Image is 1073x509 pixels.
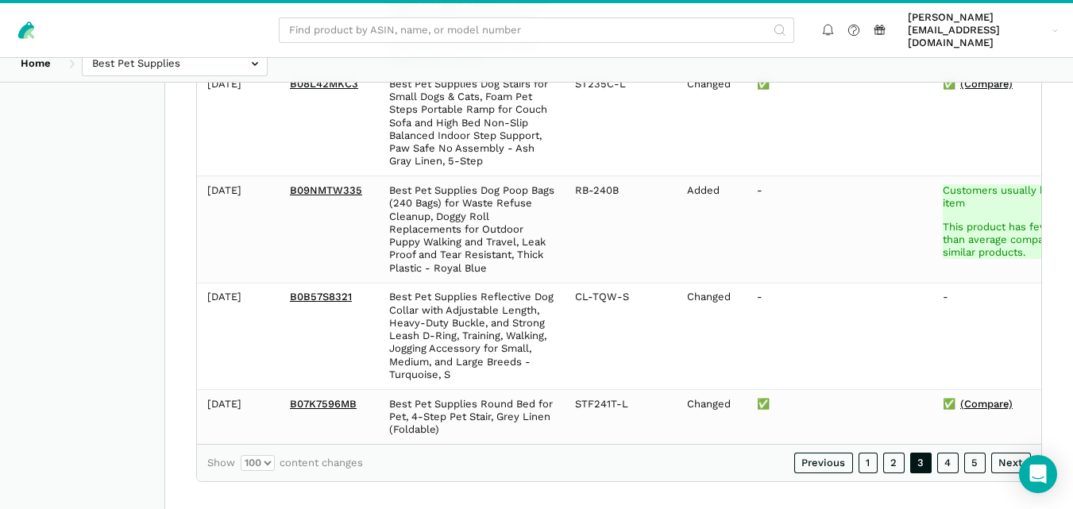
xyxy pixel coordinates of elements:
input: Find product by ASIN, name, or model number [279,17,794,44]
span: [PERSON_NAME][EMAIL_ADDRESS][DOMAIN_NAME] [908,11,1047,50]
label: Show content changes [207,455,363,471]
a: B0B57S8321 [290,291,352,303]
a: 1 [859,453,878,473]
td: Changed [677,283,747,389]
a: B07K7596MB [290,398,357,410]
td: - [747,176,932,283]
td: Best Pet Supplies Dog Poop Bags (240 Bags) for Waste Refuse Cleanup, Doggy Roll Replacements for ... [379,176,565,283]
td: Changed [677,70,747,176]
td: Best Pet Supplies Round Bed for Pet, 4-Step Pet Stair, Grey Linen (Foldable) [379,389,565,444]
div: ✅ [757,78,922,91]
a: 5 [964,453,986,473]
a: 4 [937,453,959,473]
td: Added [677,176,747,283]
td: [DATE] [197,70,280,176]
td: [DATE] [197,176,280,283]
a: Previous [794,453,854,473]
td: STF241T-L [565,389,677,444]
select: Showcontent changes [241,455,275,471]
a: [PERSON_NAME][EMAIL_ADDRESS][DOMAIN_NAME] [903,9,1063,52]
a: Home [10,51,61,77]
td: RB-240B [565,176,677,283]
td: CL-TQW-S [565,283,677,389]
td: [DATE] [197,283,280,389]
td: [DATE] [197,389,280,444]
a: 3 [910,453,932,473]
td: - [747,283,932,389]
a: (Compare) [960,78,1013,91]
td: Best Pet Supplies Dog Stairs for Small Dogs & Cats, Foam Pet Steps Portable Ramp for Couch Sofa a... [379,70,565,176]
a: B08L42MKC3 [290,78,358,90]
a: 2 [883,453,905,473]
a: Next [991,453,1032,473]
td: ST235C-L [565,70,677,176]
a: (Compare) [960,398,1013,411]
a: B09NMTW335 [290,184,362,196]
td: Best Pet Supplies Reflective Dog Collar with Adjustable Length, Heavy-Duty Buckle, and Strong Lea... [379,283,565,389]
div: ✅ [757,398,922,411]
td: Changed [677,389,747,444]
input: Best Pet Supplies [82,51,268,77]
div: Open Intercom Messenger [1019,455,1057,493]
